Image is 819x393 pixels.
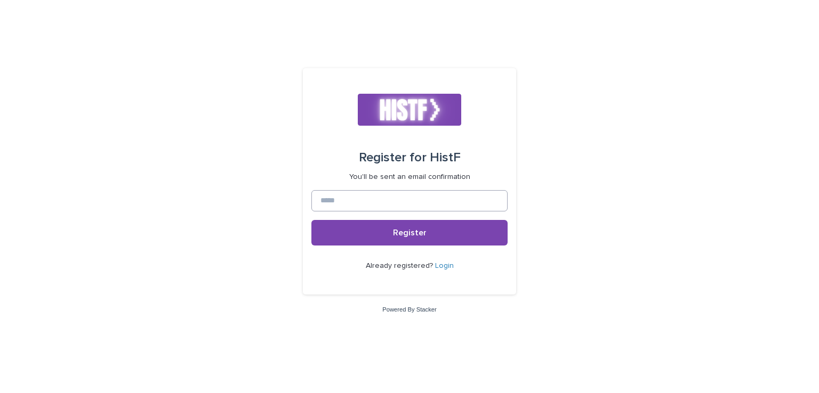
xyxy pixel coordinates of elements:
span: Register for [359,151,427,164]
div: HistF [359,143,461,173]
a: Powered By Stacker [382,306,436,313]
p: You'll be sent an email confirmation [349,173,470,182]
a: Login [435,262,454,269]
span: Register [393,228,427,237]
span: Already registered? [366,262,435,269]
img: k2lX6XtKT2uGl0LI8IDL [358,94,462,126]
button: Register [311,220,508,245]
